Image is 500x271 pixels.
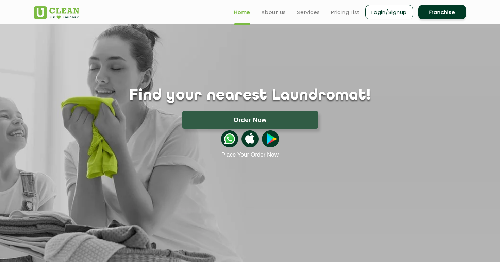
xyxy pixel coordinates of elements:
a: Home [234,8,250,16]
img: whatsappicon.png [221,130,238,147]
a: About us [261,8,286,16]
img: playstoreicon.png [262,130,279,147]
a: Login/Signup [365,5,413,19]
button: Order Now [182,111,318,129]
a: Place Your Order Now [221,151,279,158]
img: UClean Laundry and Dry Cleaning [34,6,79,19]
h1: Find your nearest Laundromat! [29,87,471,104]
a: Franchise [418,5,466,19]
img: apple-icon.png [241,130,259,147]
a: Services [297,8,320,16]
a: Pricing List [331,8,360,16]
